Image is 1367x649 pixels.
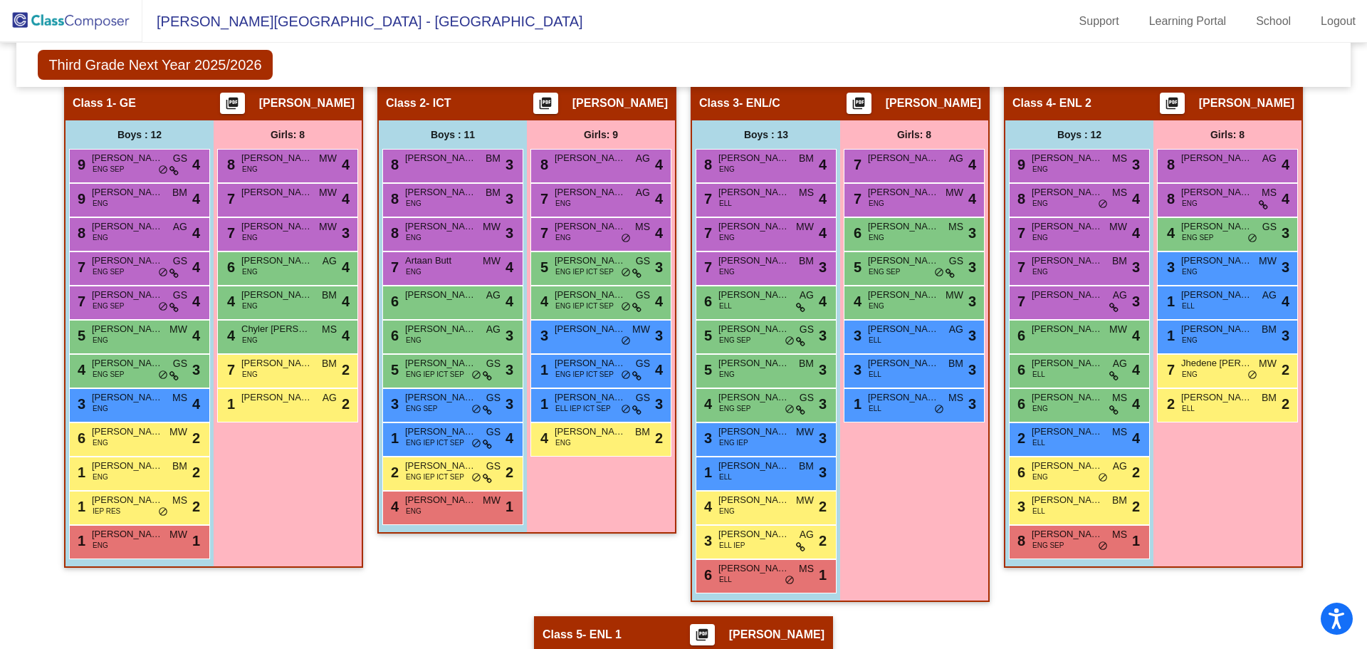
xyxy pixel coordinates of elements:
span: 7 [224,191,235,207]
span: 6 [387,294,399,309]
span: 4 [850,294,861,309]
span: 7 [74,294,85,309]
span: [PERSON_NAME] [259,96,355,110]
div: Boys : 12 [66,120,214,149]
span: [PERSON_NAME] [92,288,163,302]
span: [PERSON_NAME] [241,254,313,268]
div: Boys : 11 [379,120,527,149]
span: 3 [506,154,513,175]
span: BM [172,185,187,200]
span: [PERSON_NAME] [886,96,981,110]
span: [PERSON_NAME] [241,219,313,234]
span: BM [1112,254,1127,269]
span: MW [169,322,187,337]
span: ELL [719,198,732,209]
span: 3 [1282,222,1289,244]
span: 4 [506,256,513,278]
span: 3 [968,325,976,346]
span: [PERSON_NAME] [718,254,790,268]
span: 5 [74,328,85,343]
span: [PERSON_NAME] [1032,356,1103,370]
span: 4 [192,256,200,278]
span: ENG [242,335,258,346]
span: ENG [406,198,421,209]
span: 7 [701,259,712,275]
span: [PERSON_NAME] [PERSON_NAME] [555,288,626,302]
span: MS [799,185,814,200]
span: 3 [506,222,513,244]
span: GS [636,356,650,371]
span: 7 [1014,259,1025,275]
span: AG [636,185,650,200]
div: Girls: 8 [214,120,362,149]
span: 4 [192,154,200,175]
span: 2 [342,359,350,380]
span: ENG IEP ICT SEP [555,266,614,277]
div: Boys : 13 [692,120,840,149]
span: [PERSON_NAME] [1032,322,1103,336]
span: MS [1112,151,1127,166]
span: AG [1262,151,1277,166]
span: BM [799,151,814,166]
span: ENG [242,164,258,175]
span: ENG [869,301,884,311]
span: [PERSON_NAME] [718,185,790,199]
span: 4 [1132,188,1140,209]
span: [PERSON_NAME] Bravo [1032,288,1103,302]
span: [PERSON_NAME] [868,219,939,234]
span: 4 [819,188,827,209]
span: [PERSON_NAME] [1181,151,1252,165]
span: 4 [655,154,663,175]
span: 7 [701,225,712,241]
span: ENG [406,335,421,346]
span: [PERSON_NAME] [92,356,163,370]
span: 7 [537,191,548,207]
span: 4 [192,188,200,209]
span: [PERSON_NAME] [405,185,476,199]
span: AG [949,322,963,337]
span: ENG [93,232,108,243]
span: GS [486,356,501,371]
button: Print Students Details [220,93,245,114]
span: ENG [1032,232,1048,243]
span: 3 [968,256,976,278]
span: [PERSON_NAME] [PERSON_NAME] [405,151,476,165]
span: 6 [701,294,712,309]
span: 3 [968,291,976,312]
span: 3 [1282,256,1289,278]
span: GS [800,322,814,337]
span: [PERSON_NAME] [92,219,163,234]
span: MW [319,151,337,166]
span: GS [949,254,963,269]
span: - ENL/C [739,96,780,110]
span: 8 [74,225,85,241]
span: [PERSON_NAME] [1199,96,1294,110]
span: ENG [1182,335,1198,346]
span: [PERSON_NAME] [92,322,163,336]
span: GS [173,356,187,371]
span: do_not_disturb_alt [621,301,631,313]
span: 4 [1282,188,1289,209]
span: do_not_disturb_alt [158,301,168,313]
div: Girls: 8 [1153,120,1301,149]
span: BM [486,185,501,200]
span: ENG [555,198,571,209]
span: 3 [1282,325,1289,346]
span: [PERSON_NAME] [1181,185,1252,199]
span: 9 [74,157,85,172]
span: ENG [242,232,258,243]
span: 7 [850,157,861,172]
a: Support [1068,10,1131,33]
span: 3 [506,325,513,346]
span: ENG [719,266,735,277]
span: AG [800,288,814,303]
span: 4 [342,325,350,346]
span: Class 1 [73,96,112,110]
span: Artaan Butt [405,254,476,268]
span: [PERSON_NAME] [868,151,939,165]
span: MW [1259,254,1277,269]
span: 7 [850,191,861,207]
span: 4 [655,359,663,380]
mat-icon: picture_as_pdf [537,96,554,116]
span: [PERSON_NAME] [555,356,626,370]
